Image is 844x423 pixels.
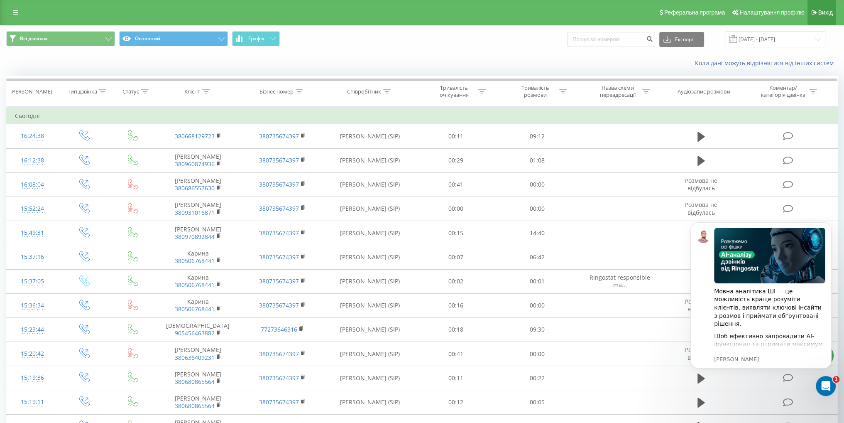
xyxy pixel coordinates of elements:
a: 380680865564 [175,402,215,410]
div: 15:52:24 [15,201,50,217]
td: 00:00 [497,342,577,366]
td: 09:30 [497,317,577,342]
div: Тривалість очікування [432,84,476,98]
iframe: Intercom live chat [816,376,836,396]
a: 380636409231 [175,354,215,362]
a: 380506768441 [175,305,215,313]
td: 00:00 [416,197,497,221]
a: 380735674397 [259,350,299,358]
button: Основний [119,31,228,46]
a: 380680865564 [175,378,215,386]
span: 1 [833,376,839,383]
a: 905456463882 [175,329,215,337]
td: [PERSON_NAME] (SIP) [325,342,416,366]
span: Графік [248,36,264,42]
a: 380668129723 [175,132,215,140]
td: [PERSON_NAME] (SIP) [325,390,416,414]
td: [PERSON_NAME] (SIP) [325,221,416,245]
div: 16:24:38 [15,128,50,144]
span: Налаштування профілю [739,9,804,16]
div: Назва схеми переадресації [596,84,640,98]
iframe: Intercom notifications повідомлення [678,210,844,401]
td: [PERSON_NAME] (SIP) [325,317,416,342]
button: Експорт [659,32,704,47]
td: 00:41 [416,342,497,366]
div: 15:20:42 [15,346,50,362]
td: [PERSON_NAME] [156,342,240,366]
td: Карина [156,293,240,317]
span: Ringostat responsible ma... [590,273,650,289]
td: 00:18 [416,317,497,342]
button: Графік [232,31,280,46]
a: 380960874936 [175,160,215,168]
td: 01:08 [497,148,577,172]
a: 380735674397 [259,204,299,212]
div: 15:37:16 [15,249,50,265]
a: Коли дані можуть відрізнятися вiд інших систем [695,59,838,67]
a: 77273646316 [261,325,297,333]
a: 380735674397 [259,156,299,164]
a: 380970892844 [175,233,215,241]
a: 380735674397 [259,132,299,140]
td: 00:01 [497,269,577,293]
a: 380735674397 [259,277,299,285]
div: 15:49:31 [15,225,50,241]
a: 380506768441 [175,257,215,265]
td: [PERSON_NAME] [156,172,240,197]
td: [PERSON_NAME] [156,366,240,390]
td: 06:42 [497,245,577,269]
td: 00:07 [416,245,497,269]
a: 380735674397 [259,398,299,406]
td: 00:12 [416,390,497,414]
td: 00:00 [497,293,577,317]
div: 15:36:34 [15,298,50,314]
span: Всі дзвінки [20,35,47,42]
td: 00:11 [416,366,497,390]
td: 00:29 [416,148,497,172]
td: 00:22 [497,366,577,390]
div: Коментар/категорія дзвінка [758,84,807,98]
div: Клієнт [184,88,200,95]
div: 15:19:36 [15,370,50,386]
td: Карина [156,245,240,269]
div: Тривалість розмови [513,84,557,98]
td: Сьогодні [7,108,838,124]
td: [PERSON_NAME] (SIP) [325,124,416,148]
td: Карина [156,269,240,293]
a: 380735674397 [259,253,299,261]
td: 00:02 [416,269,497,293]
a: 380506768441 [175,281,215,289]
td: [PERSON_NAME] [156,197,240,221]
td: 00:11 [416,124,497,148]
input: Пошук за номером [567,32,655,47]
td: 09:12 [497,124,577,148]
span: Розмова не відбулась [685,201,717,216]
div: 15:23:44 [15,322,50,338]
div: Аудіозапис розмови [678,88,730,95]
td: 00:41 [416,172,497,197]
a: 380931016871 [175,209,215,216]
td: 14:40 [497,221,577,245]
span: Розмова не відбулась [685,177,717,192]
td: [PERSON_NAME] (SIP) [325,366,416,390]
div: Співробітник [347,88,381,95]
td: [PERSON_NAME] (SIP) [325,172,416,197]
button: Всі дзвінки [6,31,115,46]
td: 00:16 [416,293,497,317]
td: [PERSON_NAME] (SIP) [325,245,416,269]
td: 00:00 [497,172,577,197]
div: Статус [122,88,139,95]
td: [PERSON_NAME] (SIP) [325,293,416,317]
a: 380686557630 [175,184,215,192]
td: [PERSON_NAME] (SIP) [325,197,416,221]
td: 00:05 [497,390,577,414]
div: 16:12:38 [15,152,50,169]
a: 380735674397 [259,301,299,309]
td: [PERSON_NAME] [156,390,240,414]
